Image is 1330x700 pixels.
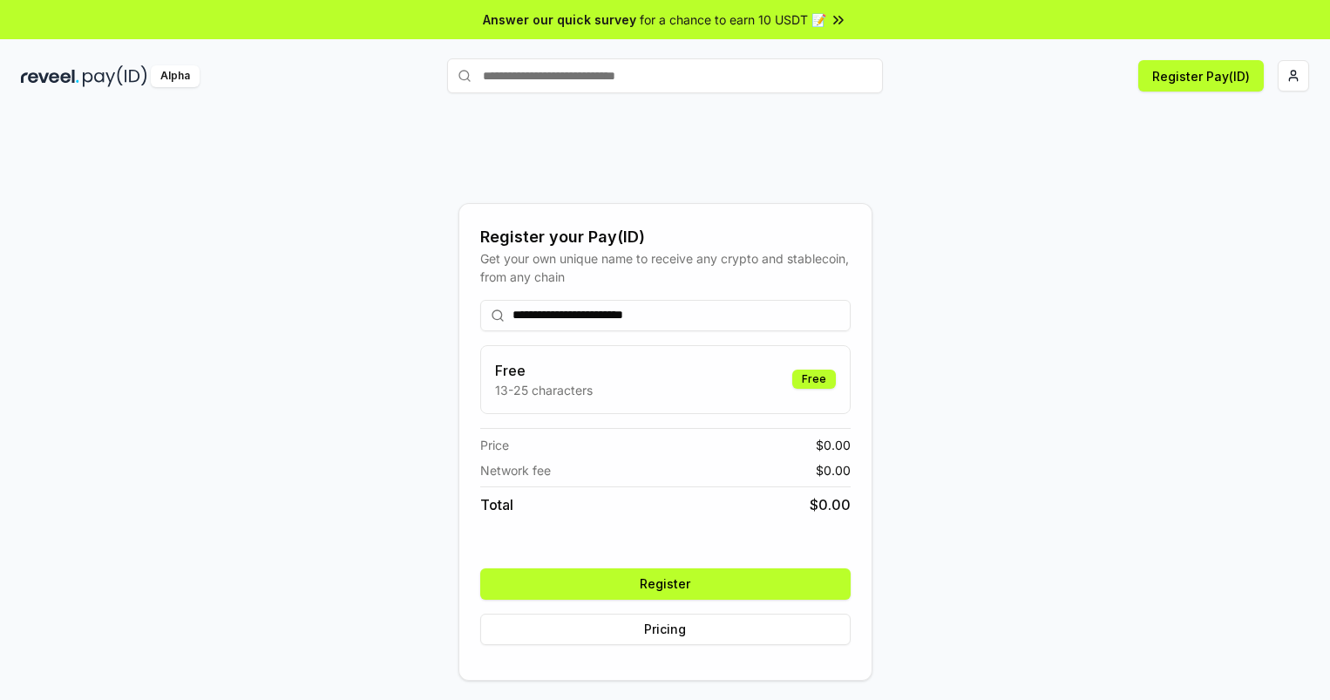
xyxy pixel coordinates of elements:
[480,614,851,645] button: Pricing
[480,436,509,454] span: Price
[21,65,79,87] img: reveel_dark
[83,65,147,87] img: pay_id
[816,436,851,454] span: $ 0.00
[151,65,200,87] div: Alpha
[1138,60,1264,92] button: Register Pay(ID)
[480,249,851,286] div: Get your own unique name to receive any crypto and stablecoin, from any chain
[810,494,851,515] span: $ 0.00
[495,360,593,381] h3: Free
[480,494,513,515] span: Total
[816,461,851,479] span: $ 0.00
[640,10,826,29] span: for a chance to earn 10 USDT 📝
[480,568,851,600] button: Register
[480,225,851,249] div: Register your Pay(ID)
[495,381,593,399] p: 13-25 characters
[483,10,636,29] span: Answer our quick survey
[792,370,836,389] div: Free
[480,461,551,479] span: Network fee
